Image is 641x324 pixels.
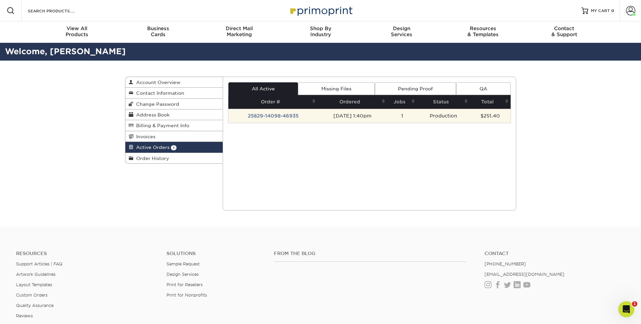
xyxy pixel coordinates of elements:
a: [PHONE_NUMBER] [485,261,526,266]
th: Total [470,95,510,109]
a: QA [456,82,510,95]
a: Custom Orders [16,293,47,298]
div: Cards [117,25,199,37]
a: Direct MailMarketing [199,21,280,43]
span: Direct Mail [199,25,280,31]
span: MY CART [591,8,610,14]
a: Resources& Templates [442,21,524,43]
span: Billing & Payment Info [133,123,189,128]
td: $251.40 [470,109,510,123]
div: & Support [524,25,605,37]
a: Design Services [167,272,199,277]
span: Address Book [133,112,170,117]
a: BusinessCards [117,21,199,43]
div: Products [36,25,118,37]
a: Active Orders 1 [125,142,223,153]
a: Order History [125,153,223,163]
th: Order # [228,95,318,109]
td: 25829-14098-46935 [228,109,318,123]
a: Sample Request [167,261,200,266]
span: 1 [171,145,177,150]
a: Support Articles | FAQ [16,261,63,266]
th: Status [417,95,470,109]
span: 1 [632,301,637,307]
a: Print for Nonprofits [167,293,207,298]
span: View All [36,25,118,31]
a: Billing & Payment Info [125,120,223,131]
a: [EMAIL_ADDRESS][DOMAIN_NAME] [485,272,564,277]
a: Contact Information [125,88,223,98]
th: Ordered [318,95,387,109]
h4: Solutions [167,251,264,256]
a: Contact [485,251,625,256]
td: 1 [387,109,417,123]
iframe: Google Customer Reviews [2,304,57,322]
span: Change Password [133,101,179,107]
a: Address Book [125,109,223,120]
iframe: Intercom live chat [618,301,634,317]
a: Account Overview [125,77,223,88]
span: Business [117,25,199,31]
a: DesignServices [361,21,442,43]
span: 0 [611,8,614,13]
span: Active Orders [133,145,170,150]
span: Order History [133,156,169,161]
a: Quality Assurance [16,303,54,308]
span: Invoices [133,134,155,139]
div: & Templates [442,25,524,37]
h4: Resources [16,251,156,256]
div: Services [361,25,442,37]
a: All Active [228,82,298,95]
th: Jobs [387,95,417,109]
a: Print for Resellers [167,282,203,287]
h4: From the Blog [274,251,466,256]
a: Missing Files [298,82,375,95]
a: Shop ByIndustry [280,21,361,43]
a: View AllProducts [36,21,118,43]
a: Contact& Support [524,21,605,43]
a: Change Password [125,99,223,109]
span: Shop By [280,25,361,31]
div: Industry [280,25,361,37]
span: Contact Information [133,90,184,96]
a: Invoices [125,131,223,142]
div: Marketing [199,25,280,37]
a: Pending Proof [375,82,456,95]
span: Design [361,25,442,31]
input: SEARCH PRODUCTS..... [27,7,92,15]
td: Production [417,109,470,123]
a: Artwork Guidelines [16,272,56,277]
span: Contact [524,25,605,31]
span: Resources [442,25,524,31]
a: Layout Templates [16,282,52,287]
td: [DATE] 1:40pm [318,109,387,123]
img: Primoprint [287,3,354,18]
span: Account Overview [133,80,180,85]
